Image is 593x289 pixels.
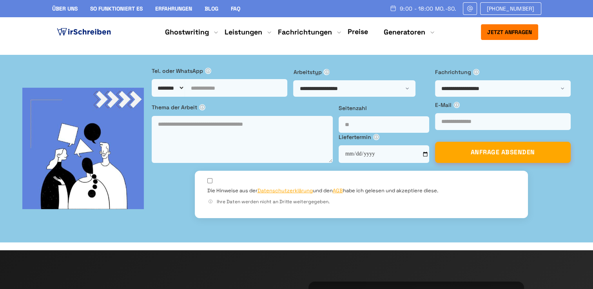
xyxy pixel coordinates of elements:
a: Ghostwriting [165,27,209,37]
a: Leistungen [225,27,262,37]
div: Ihre Daten werden nicht an Dritte weitergegeben. [207,198,515,206]
label: Fachrichtung [435,68,571,76]
img: Schedule [390,5,397,11]
label: E-Mail [435,101,571,109]
label: Die Hinweise aus der und den habe ich gelesen und akzeptiere diese. [207,187,438,194]
label: Arbeitstyp [293,68,429,76]
span: ⓘ [373,134,379,140]
span: ⓘ [207,199,214,205]
span: [PHONE_NUMBER] [487,5,535,12]
button: Jetzt anfragen [481,24,538,40]
a: [PHONE_NUMBER] [480,2,541,15]
label: Tel. oder WhatsApp [152,67,287,75]
label: Seitenzahl [339,104,429,112]
img: Email [466,5,473,12]
a: So funktioniert es [90,5,143,12]
span: ⓘ [199,104,205,110]
a: Erfahrungen [155,5,192,12]
a: Fachrichtungen [278,27,332,37]
img: bg [22,88,144,209]
a: Datenschutzerklärung [258,187,313,194]
span: ⓘ [205,68,211,74]
span: ⓘ [323,69,330,75]
img: logo ghostwriter-österreich [55,26,112,38]
a: FAQ [231,5,240,12]
label: Thema der Arbeit [152,103,332,112]
span: ⓘ [473,69,479,75]
a: Preise [348,27,368,36]
a: Generatoren [384,27,425,37]
label: Liefertermin [339,133,429,141]
a: Über uns [52,5,78,12]
a: Blog [205,5,218,12]
span: 9:00 - 18:00 Mo.-So. [400,5,457,12]
span: ⓘ [453,102,460,108]
a: AGB [333,187,343,194]
button: ANFRAGE ABSENDEN [435,142,571,163]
